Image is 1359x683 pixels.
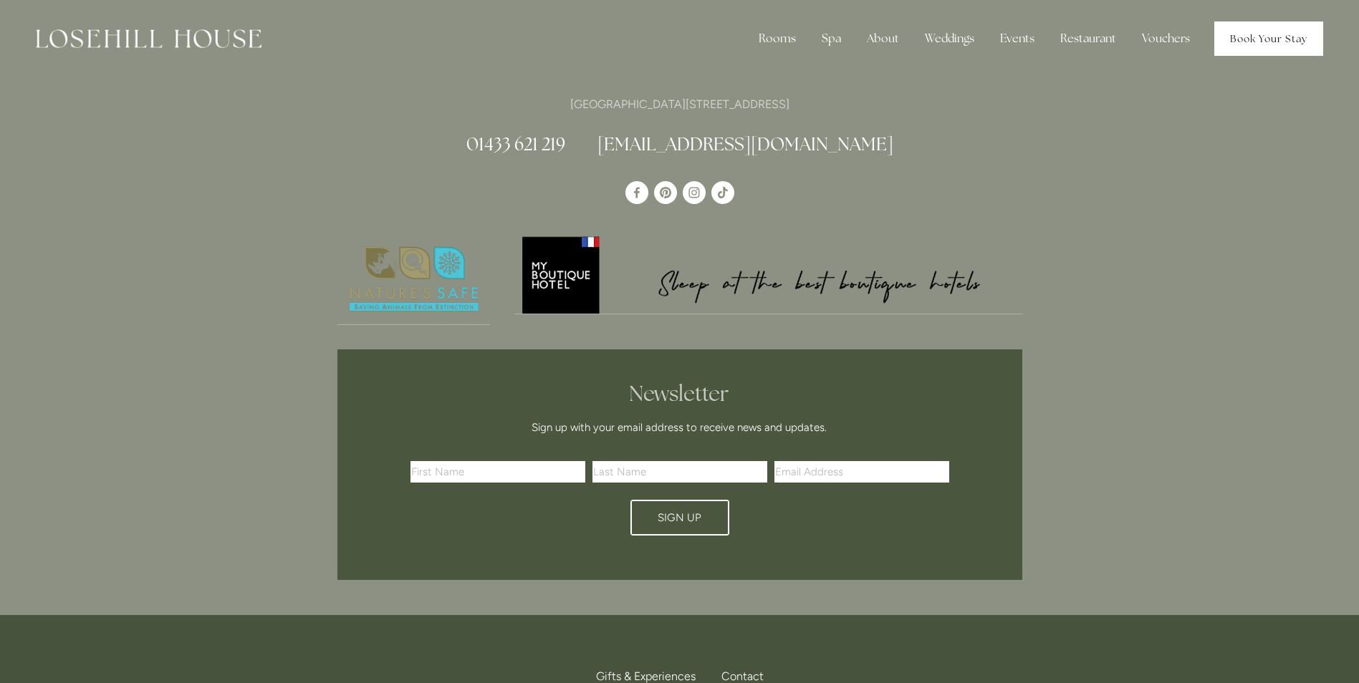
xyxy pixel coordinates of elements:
input: Email Address [774,461,949,483]
div: Rooms [747,24,807,53]
p: [GEOGRAPHIC_DATA][STREET_ADDRESS] [337,95,1022,114]
h2: Newsletter [416,381,944,407]
input: Last Name [592,461,767,483]
a: Book Your Stay [1214,21,1323,56]
div: Weddings [913,24,986,53]
div: Events [989,24,1046,53]
a: Pinterest [654,181,677,204]
div: Restaurant [1049,24,1128,53]
input: First Name [410,461,585,483]
a: 01433 621 219 [466,132,565,155]
a: Nature's Safe - Logo [337,234,491,325]
a: Vouchers [1130,24,1201,53]
div: Spa [810,24,853,53]
img: Nature's Safe - Logo [337,234,491,324]
img: My Boutique Hotel - Logo [514,234,1022,314]
a: Losehill House Hotel & Spa [625,181,648,204]
a: Instagram [683,181,706,204]
div: About [855,24,911,53]
p: Sign up with your email address to receive news and updates. [416,419,944,436]
button: Sign Up [630,500,729,536]
a: [EMAIL_ADDRESS][DOMAIN_NAME] [597,132,893,155]
a: TikTok [711,181,734,204]
img: Losehill House [36,29,261,48]
span: Gifts & Experiences [596,669,696,683]
span: Sign Up [658,511,701,524]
